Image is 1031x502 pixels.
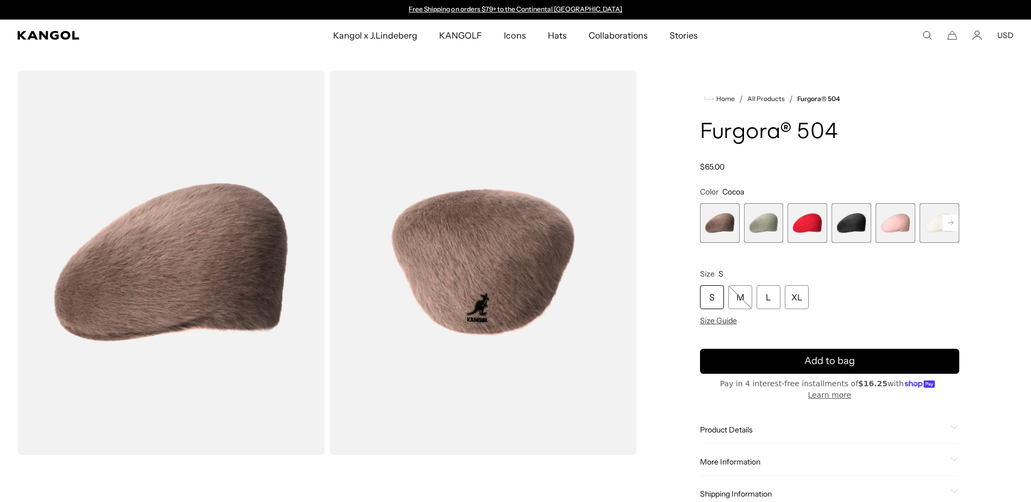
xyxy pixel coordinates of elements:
a: Free Shipping on orders $79+ to the Continental [GEOGRAPHIC_DATA] [409,5,622,13]
span: Icons [504,20,526,51]
span: Color [700,187,718,197]
a: Hats [537,20,578,51]
div: 2 of 7 [744,203,784,243]
label: Scarlet [788,203,827,243]
span: Cocoa [722,187,744,197]
span: S [718,269,723,279]
a: Furgora® 504 [797,95,840,103]
div: 6 of 7 [920,203,959,243]
button: Add to bag [700,349,959,374]
div: 1 of 7 [700,203,740,243]
span: Size [700,269,715,279]
slideshow-component: Announcement bar [404,5,628,14]
button: USD [997,30,1014,40]
a: Account [972,30,982,40]
div: 1 of 2 [404,5,628,14]
a: Kangol x J.Lindeberg [322,20,429,51]
li: / [735,92,743,105]
a: Icons [493,20,536,51]
span: Kangol x J.Lindeberg [333,20,418,51]
div: L [757,285,780,309]
span: Shipping Information [700,489,946,499]
span: More Information [700,457,946,467]
img: color-cocoa [329,71,637,455]
span: Hats [548,20,567,51]
summary: Search here [922,30,932,40]
span: KANGOLF [439,20,482,51]
li: / [785,92,793,105]
div: Announcement [404,5,628,14]
a: Kangol [17,31,221,40]
label: Dusty Rose [876,203,915,243]
span: Collaborations [589,20,648,51]
span: Home [714,95,735,103]
span: Stories [670,20,698,51]
button: Cart [947,30,957,40]
a: Stories [659,20,709,51]
span: Size Guide [700,316,737,325]
label: Ivory [920,203,959,243]
div: M [728,285,752,309]
nav: breadcrumbs [700,92,959,105]
a: Home [704,94,735,104]
label: Black [832,203,871,243]
div: XL [785,285,809,309]
div: 3 of 7 [788,203,827,243]
span: $65.00 [700,162,724,172]
label: Cocoa [700,203,740,243]
a: KANGOLF [428,20,493,51]
div: 4 of 7 [832,203,871,243]
span: Product Details [700,425,946,435]
h1: Furgora® 504 [700,121,959,145]
span: Add to bag [804,354,855,368]
div: S [700,285,724,309]
a: All Products [747,95,785,103]
label: Moss Grey [744,203,784,243]
div: 5 of 7 [876,203,915,243]
a: Collaborations [578,20,659,51]
img: color-cocoa [17,71,325,455]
